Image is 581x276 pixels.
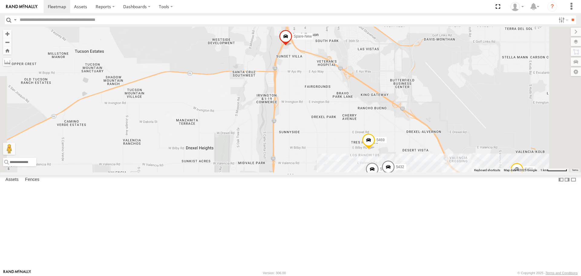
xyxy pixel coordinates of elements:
button: Zoom out [3,38,11,46]
span: Map data ©2025 Google [504,168,537,172]
button: Drag Pegman onto the map to open Street View [3,143,15,155]
label: Fences [22,176,42,184]
label: Search Filter Options [556,15,569,24]
label: Hide Summary Table [570,175,576,184]
i: ? [547,2,557,12]
span: Spare-New [294,35,312,39]
label: Map Settings [571,68,581,76]
a: Visit our Website [3,270,31,276]
label: Assets [2,176,21,184]
span: 5459 [525,168,533,172]
div: Version: 306.00 [263,271,286,275]
span: 5469 [376,138,385,142]
label: Measure [3,58,11,66]
button: Map Scale: 1 km per 62 pixels [539,168,569,172]
span: 1 km [540,168,547,172]
span: 5432 [396,165,404,169]
button: Zoom in [3,30,11,38]
img: rand-logo.svg [6,5,38,9]
label: Dock Summary Table to the Left [558,175,564,184]
a: Terms (opens in new tab) [572,169,578,171]
span: 5466 [380,167,388,171]
label: Dock Summary Table to the Right [564,175,570,184]
div: © Copyright 2025 - [517,271,578,275]
button: Zoom Home [3,46,11,55]
div: Edward Espinoza [508,2,526,11]
a: Terms and Conditions [546,271,578,275]
button: Keyboard shortcuts [474,168,500,172]
label: Search Query [13,15,18,24]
